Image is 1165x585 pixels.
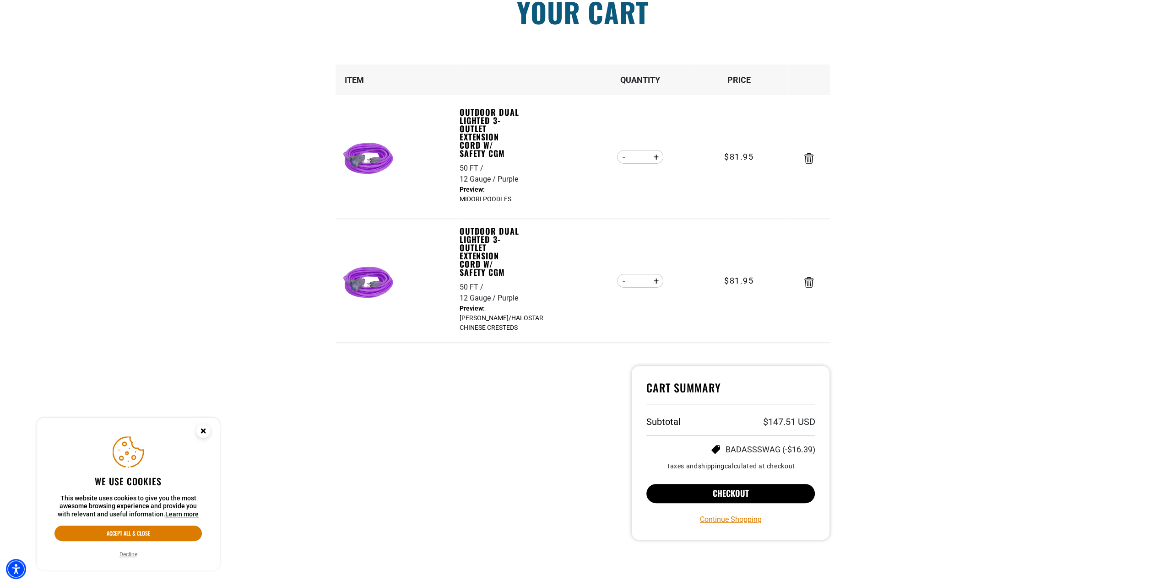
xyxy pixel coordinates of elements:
img: purple [339,256,397,313]
img: purple [339,132,397,189]
p: $147.51 USD [763,417,815,426]
div: 12 Gauge [460,293,498,304]
div: Accessibility Menu [6,559,26,579]
h2: We use cookies [54,475,202,487]
h3: Subtotal [646,417,681,426]
a: Outdoor Dual Lighted 3-Outlet Extension Cord w/ Safety CGM [460,227,523,276]
input: Quantity for Outdoor Dual Lighted 3-Outlet Extension Cord w/ Safety CGM [631,149,649,165]
th: Quantity [591,64,689,95]
a: Remove Outdoor Dual Lighted 3-Outlet Extension Cord w/ Safety CGM - 50 FT / 12 Gauge / Purple [804,155,813,161]
th: Price [689,64,788,95]
span: $81.95 [724,150,754,163]
div: 50 FT [460,163,485,174]
li: BADASSSWAG (-$16.39) [646,443,815,456]
a: shipping [698,462,725,470]
a: Remove Outdoor Dual Lighted 3-Outlet Extension Cord w/ Safety CGM - 50 FT / 12 Gauge / Purple [804,279,813,285]
div: Purple [498,293,518,304]
div: 12 Gauge [460,174,498,185]
a: Outdoor Dual Lighted 3-Outlet Extension Cord w/ Safety CGM [460,108,523,157]
a: This website uses cookies to give you the most awesome browsing experience and provide you with r... [165,510,199,518]
div: 50 FT [460,282,485,293]
a: Continue Shopping [700,514,762,525]
dd: [PERSON_NAME]/HALOSTAR CHINESE CRESTEDS [460,304,523,333]
button: Checkout [646,484,815,503]
button: Accept all & close [54,526,202,541]
dd: MIDORI POODLES [460,185,523,204]
small: Taxes and calculated at checkout [646,463,815,469]
aside: Cookie Consent [37,418,220,571]
ul: Discount [646,443,815,456]
span: $81.95 [724,274,754,287]
p: This website uses cookies to give you the most awesome browsing experience and provide you with r... [54,494,202,519]
input: Quantity for Outdoor Dual Lighted 3-Outlet Extension Cord w/ Safety CGM [631,273,649,289]
th: Item [336,64,459,95]
div: Purple [498,174,518,185]
button: Close this option [187,418,220,446]
button: Decline [117,550,140,559]
h4: Cart Summary [646,381,815,404]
